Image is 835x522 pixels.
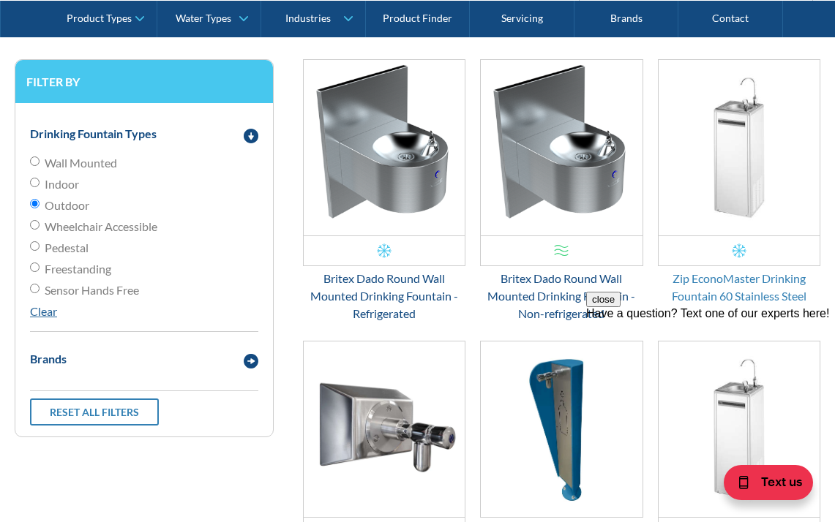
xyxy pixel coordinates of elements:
a: Britex Dado Round Wall Mounted Drinking Fountain - Refrigerated Britex Dado Round Wall Mounted Dr... [303,59,465,322]
span: Freestanding [45,260,111,278]
img: Britex Dado Round Wall Mounted Drinking Fountain - Refrigerated [304,60,465,235]
div: Water Types [176,12,231,24]
input: Outdoor [30,199,40,208]
div: Zip EconoMaster Drinking Fountain 60 Stainless Steel [658,270,820,305]
a: Reset all filters [30,398,159,425]
img: BF200 Bottle Refill Fountain [481,341,642,517]
span: Indoor [45,175,79,193]
img: BF200WM Wall Mounted Bottle Refill [304,341,465,517]
img: Britex Dado Round Wall Mounted Drinking Fountain - Non-refrigerated [481,60,642,235]
input: Wheelchair Accessible [30,220,40,230]
div: Britex Dado Round Wall Mounted Drinking Fountain - Non-refrigerated [480,270,643,322]
input: Freestanding [30,262,40,272]
input: Sensor Hands Free [30,284,40,293]
h3: Filter by [26,75,262,88]
span: Wheelchair Accessible [45,218,157,235]
a: Britex Dado Round Wall Mounted Drinking Fountain - Non-refrigeratedBritex Dado Round Wall Mounted... [480,59,643,322]
div: Drinking Fountain Types [30,125,157,143]
iframe: podium webchat widget bubble [718,449,835,522]
span: Sensor Hands Free [45,281,139,299]
iframe: podium webchat widget prompt [586,292,835,467]
span: Outdoor [45,197,89,214]
div: Brands [30,350,67,368]
div: Britex Dado Round Wall Mounted Drinking Fountain - Refrigerated [303,270,465,322]
input: Wall Mounted [30,156,40,166]
input: Pedestal [30,241,40,251]
a: Zip EconoMaster Drinking Fountain 60 Stainless SteelZip EconoMaster Drinking Fountain 60 Stainles... [658,59,820,305]
span: Pedestal [45,239,89,257]
div: Industries [285,12,331,24]
a: Clear [30,304,57,318]
input: Indoor [30,178,40,187]
div: Product Types [67,12,132,24]
img: Zip EconoMaster Drinking Fountain 60 Stainless Steel [659,60,820,235]
span: Wall Mounted [45,154,117,172]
